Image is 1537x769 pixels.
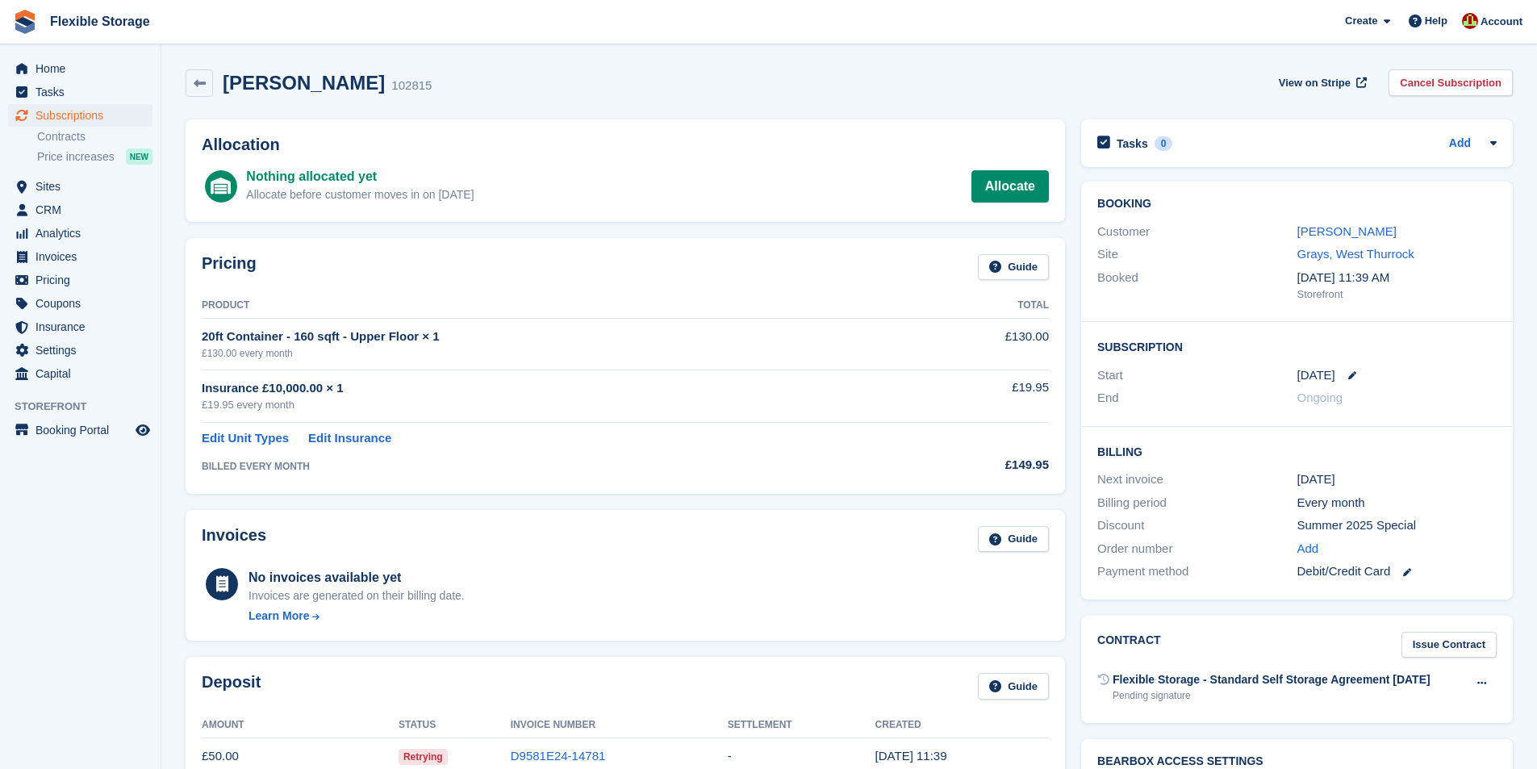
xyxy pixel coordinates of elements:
td: £19.95 [917,370,1049,422]
th: Amount [202,713,399,738]
span: Capital [36,362,132,385]
a: menu [8,292,152,315]
div: Next invoice [1097,470,1297,489]
img: David Jones [1462,13,1478,29]
a: Guide [978,673,1049,700]
th: Status [399,713,511,738]
a: Contracts [37,129,152,144]
span: Booking Portal [36,419,132,441]
h2: [PERSON_NAME] [223,72,385,94]
span: Storefront [15,399,161,415]
div: Pending signature [1113,688,1430,703]
div: NEW [126,148,152,165]
div: Flexible Storage - Standard Self Storage Agreement [DATE] [1113,671,1430,688]
div: 102815 [391,77,432,95]
time: 2025-08-30 00:00:00 UTC [1297,366,1335,385]
span: Retrying [399,749,448,765]
a: [PERSON_NAME] [1297,224,1397,238]
span: Pricing [36,269,132,291]
div: End [1097,389,1297,407]
a: menu [8,362,152,385]
a: Edit Unit Types [202,429,289,448]
a: menu [8,269,152,291]
div: Learn More [249,608,309,625]
div: [DATE] 11:39 AM [1297,269,1497,287]
span: Settings [36,339,132,362]
div: Nothing allocated yet [246,167,474,186]
h2: Subscription [1097,338,1497,354]
span: Insurance [36,316,132,338]
a: menu [8,199,152,221]
a: menu [8,175,152,198]
h2: Billing [1097,443,1497,459]
span: Invoices [36,245,132,268]
a: menu [8,316,152,338]
time: 2025-08-21 10:39:40 UTC [875,749,947,763]
a: Price increases NEW [37,148,152,165]
span: Analytics [36,222,132,244]
a: Allocate [971,170,1049,203]
a: Guide [978,526,1049,553]
a: Issue Contract [1401,632,1497,658]
span: View on Stripe [1279,75,1351,91]
a: menu [8,419,152,441]
h2: Pricing [202,254,257,281]
span: Home [36,57,132,80]
div: £130.00 every month [202,346,917,361]
div: Site [1097,245,1297,264]
th: Settlement [728,713,875,738]
img: stora-icon-8386f47178a22dfd0bd8f6a31ec36ba5ce8667c1dd55bd0f319d3a0aa187defe.svg [13,10,37,34]
a: Edit Insurance [308,429,391,448]
td: £130.00 [917,319,1049,370]
a: Learn More [249,608,465,625]
a: menu [8,339,152,362]
div: Debit/Credit Card [1297,562,1497,581]
div: Customer [1097,223,1297,241]
span: Help [1425,13,1447,29]
div: £149.95 [917,456,1049,474]
div: Every month [1297,494,1497,512]
span: Subscriptions [36,104,132,127]
a: Preview store [133,420,152,440]
span: Coupons [36,292,132,315]
th: Total [917,293,1049,319]
a: menu [8,57,152,80]
span: Sites [36,175,132,198]
h2: Contract [1097,632,1161,658]
div: Start [1097,366,1297,385]
h2: BearBox Access Settings [1097,755,1497,768]
a: Cancel Subscription [1389,69,1513,96]
a: menu [8,245,152,268]
a: menu [8,104,152,127]
div: [DATE] [1297,470,1497,489]
div: Insurance £10,000.00 × 1 [202,379,917,398]
h2: Invoices [202,526,266,553]
h2: Booking [1097,198,1497,211]
a: Add [1297,540,1319,558]
div: £19.95 every month [202,397,917,413]
div: Discount [1097,516,1297,535]
span: CRM [36,199,132,221]
span: Ongoing [1297,391,1343,404]
div: 0 [1155,136,1173,151]
div: Allocate before customer moves in on [DATE] [246,186,474,203]
a: Guide [978,254,1049,281]
span: Tasks [36,81,132,103]
div: Invoices are generated on their billing date. [249,587,465,604]
span: Create [1345,13,1377,29]
a: Flexible Storage [44,8,157,35]
th: Product [202,293,917,319]
div: Storefront [1297,286,1497,303]
h2: Tasks [1117,136,1148,151]
a: menu [8,81,152,103]
div: BILLED EVERY MONTH [202,459,917,474]
div: Billing period [1097,494,1297,512]
div: Order number [1097,540,1297,558]
div: Booked [1097,269,1297,303]
div: Payment method [1097,562,1297,581]
a: D9581E24-14781 [511,749,606,763]
span: Account [1481,14,1522,30]
a: menu [8,222,152,244]
div: 20ft Container - 160 sqft - Upper Floor × 1 [202,328,917,346]
th: Invoice Number [511,713,728,738]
